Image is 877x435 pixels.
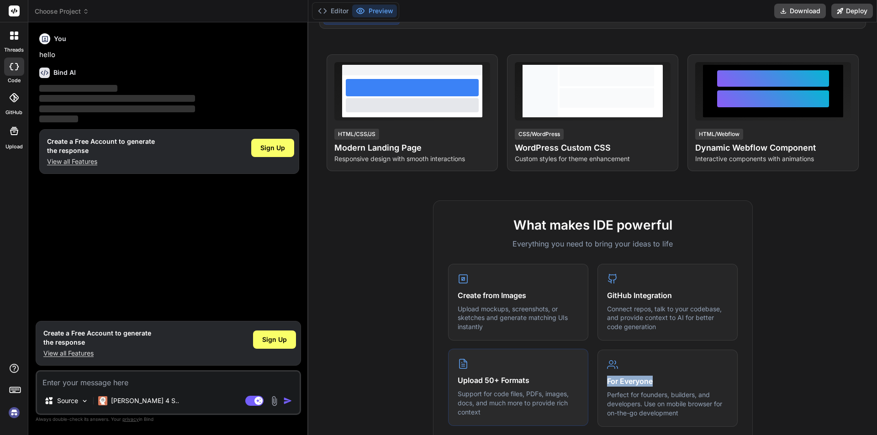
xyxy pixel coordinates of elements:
button: Preview [352,5,397,17]
span: privacy [122,416,139,422]
img: Claude 4 Sonnet [98,396,107,405]
h4: WordPress Custom CSS [515,142,671,154]
span: ‌ [39,105,195,112]
p: Source [57,396,78,405]
span: Sign Up [260,143,285,152]
p: Support for code files, PDFs, images, docs, and much more to provide rich context [458,389,579,416]
h4: Modern Landing Page [334,142,490,154]
img: icon [283,396,292,405]
label: GitHub [5,109,22,116]
label: threads [4,46,24,54]
div: HTML/CSS/JS [334,129,379,140]
label: Upload [5,143,23,151]
p: Everything you need to bring your ideas to life [448,238,738,249]
p: Always double-check its answers. Your in Bind [36,415,301,424]
h1: Create a Free Account to generate the response [47,137,155,155]
p: hello [39,50,299,60]
img: signin [6,405,22,420]
p: Perfect for founders, builders, and developers. Use on mobile browser for on-the-go development [607,390,728,417]
span: ‌ [39,115,78,122]
p: Responsive design with smooth interactions [334,154,490,163]
span: ‌ [39,95,195,102]
span: ‌ [39,85,117,92]
h4: Create from Images [458,290,579,301]
h4: Dynamic Webflow Component [695,142,851,154]
h4: For Everyone [607,376,728,387]
p: View all Features [43,349,151,358]
p: View all Features [47,157,155,166]
span: Choose Project [35,7,89,16]
p: [PERSON_NAME] 4 S.. [111,396,179,405]
h6: Bind AI [53,68,76,77]
img: attachment [269,396,280,406]
h4: Upload 50+ Formats [458,375,579,386]
h2: What makes IDE powerful [448,215,738,235]
img: Pick Models [81,397,89,405]
div: CSS/WordPress [515,129,564,140]
p: Upload mockups, screenshots, or sketches and generate matching UIs instantly [458,304,579,331]
div: HTML/Webflow [695,129,743,140]
button: Deploy [831,4,873,18]
p: Interactive components with animations [695,154,851,163]
label: code [8,77,21,84]
button: Download [774,4,826,18]
span: Sign Up [262,335,287,344]
h6: You [54,34,66,43]
h4: GitHub Integration [607,290,728,301]
p: Custom styles for theme enhancement [515,154,671,163]
h1: Create a Free Account to generate the response [43,329,151,347]
p: Connect repos, talk to your codebase, and provide context to AI for better code generation [607,304,728,331]
button: Editor [314,5,352,17]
